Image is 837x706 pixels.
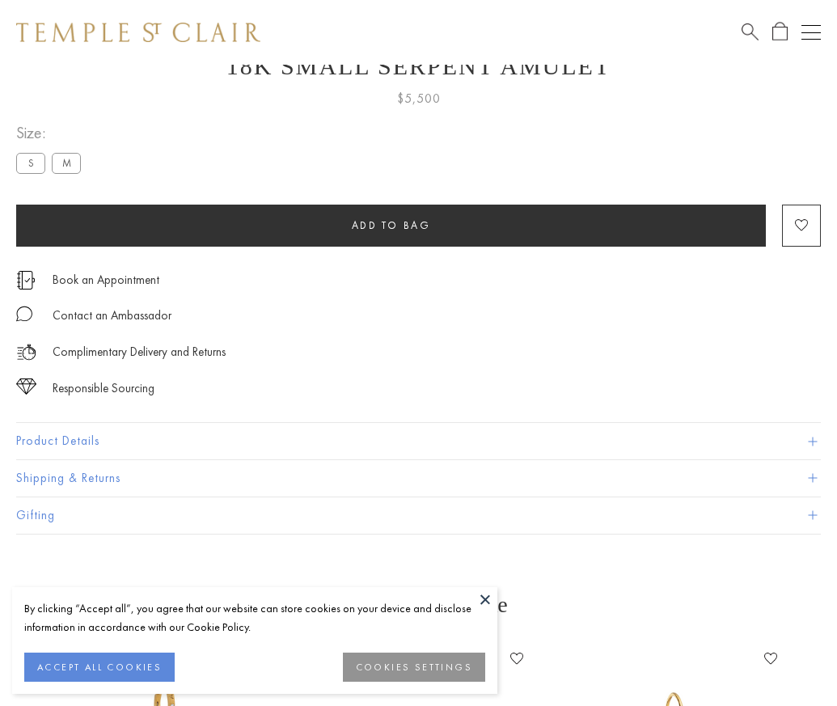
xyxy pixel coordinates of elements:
[16,497,821,534] button: Gifting
[16,306,32,322] img: MessageIcon-01_2.svg
[16,460,821,497] button: Shipping & Returns
[16,342,36,362] img: icon_delivery.svg
[16,205,766,247] button: Add to bag
[53,378,154,399] div: Responsible Sourcing
[16,153,45,173] label: S
[772,22,788,42] a: Open Shopping Bag
[24,599,485,636] div: By clicking “Accept all”, you agree that our website can store cookies on your device and disclos...
[397,88,441,109] span: $5,500
[24,653,175,682] button: ACCEPT ALL COOKIES
[53,306,171,326] div: Contact an Ambassador
[343,653,485,682] button: COOKIES SETTINGS
[53,342,226,362] p: Complimentary Delivery and Returns
[801,23,821,42] button: Open navigation
[352,218,431,232] span: Add to bag
[16,23,260,42] img: Temple St. Clair
[16,378,36,395] img: icon_sourcing.svg
[742,22,759,42] a: Search
[16,423,821,459] button: Product Details
[16,271,36,290] img: icon_appointment.svg
[16,120,87,146] span: Size:
[16,53,821,80] h1: 18K Small Serpent Amulet
[53,271,159,289] a: Book an Appointment
[52,153,81,173] label: M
